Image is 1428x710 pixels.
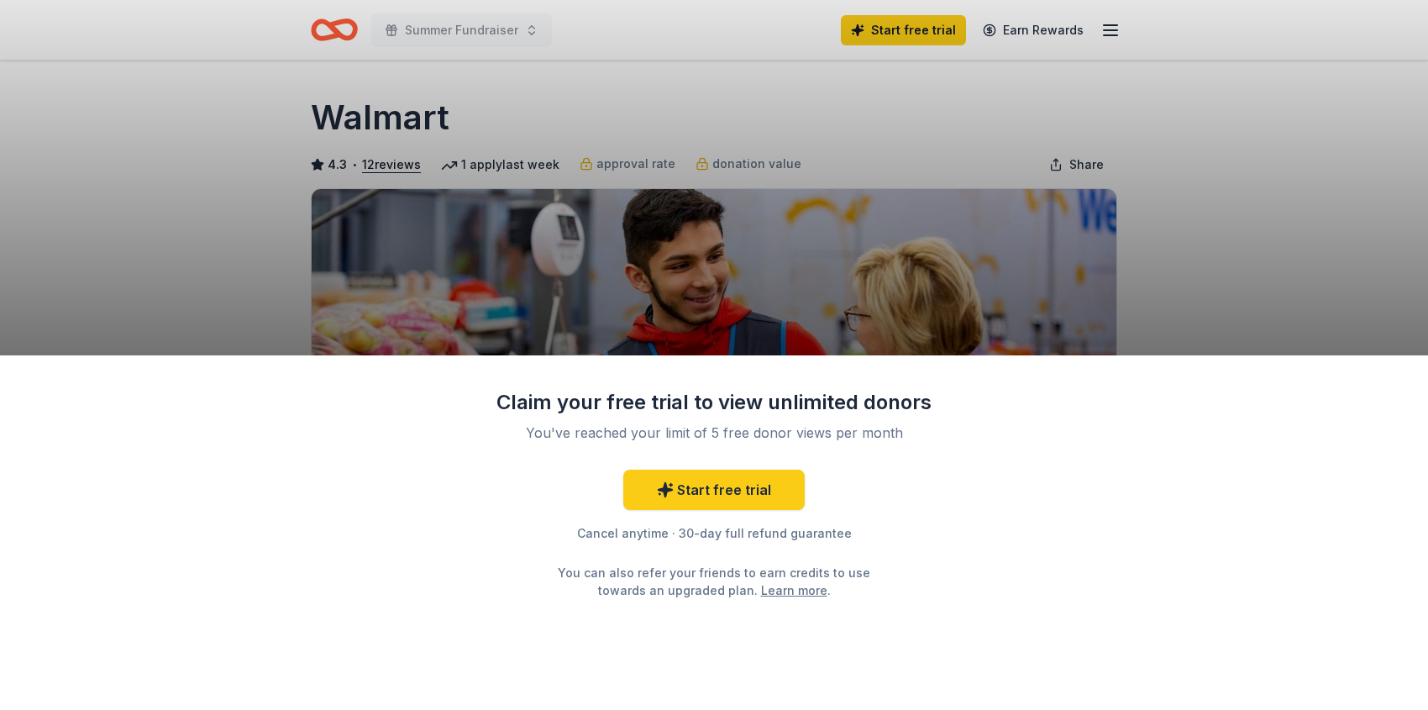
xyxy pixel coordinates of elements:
div: You've reached your limit of 5 free donor views per month [516,423,912,443]
div: Claim your free trial to view unlimited donors [496,389,932,416]
a: Learn more [761,581,827,599]
div: You can also refer your friends to earn credits to use towards an upgraded plan. . [543,564,885,599]
a: Start free trial [623,470,805,510]
div: Cancel anytime · 30-day full refund guarantee [496,523,932,544]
